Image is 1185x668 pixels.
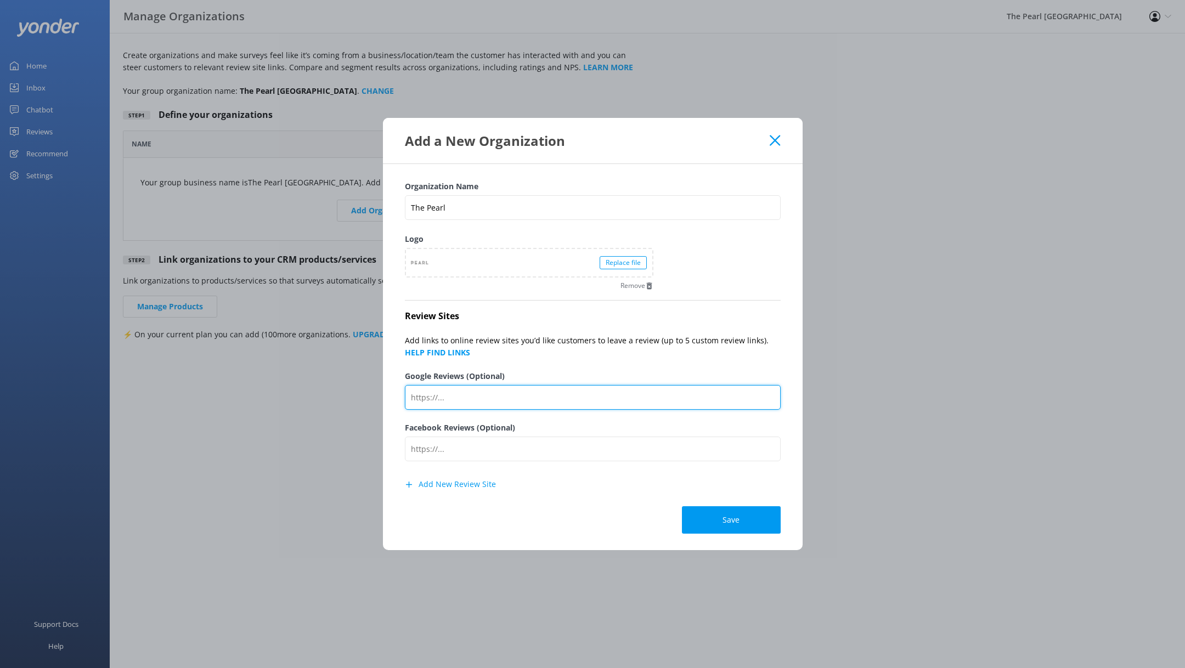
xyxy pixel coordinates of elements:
[405,132,770,150] div: Add a New Organization
[405,335,781,359] p: Add links to online review sites you’d like customers to leave a review (up to 5 custom review li...
[405,437,781,461] input: https://...
[405,309,781,324] h4: Review Sites
[620,282,653,290] button: Remove
[405,180,781,193] label: Organization Name
[405,473,496,495] button: Add New Review Site
[405,347,470,358] a: HELP FIND LINKS
[682,506,781,534] button: Save
[405,422,781,434] label: Facebook Reviews (Optional)
[405,385,781,410] input: https://...
[620,282,645,289] span: Remove
[770,135,780,146] button: Close
[405,370,781,382] label: Google Reviews (Optional)
[405,195,781,220] input: Location A
[600,256,647,269] div: Replace file
[405,233,654,245] label: Logo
